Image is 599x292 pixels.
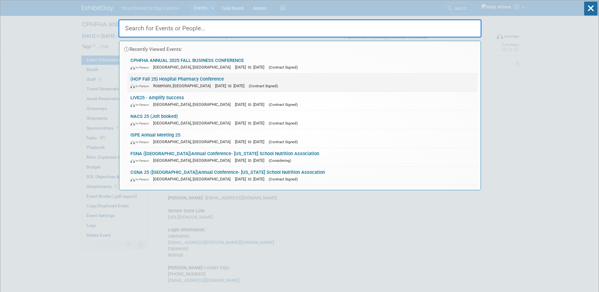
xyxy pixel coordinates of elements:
[235,158,267,163] span: [DATE] to [DATE]
[269,177,298,181] span: (Contract Signed)
[130,121,152,125] span: In-Person
[127,92,477,110] a: LIVE25 - Amplify Success In-Person [GEOGRAPHIC_DATA], [GEOGRAPHIC_DATA] [DATE] to [DATE] (Contrac...
[130,177,152,181] span: In-Person
[127,129,477,148] a: ISPE Annual Meeting 25 In-Person [GEOGRAPHIC_DATA], [GEOGRAPHIC_DATA] [DATE] to [DATE] (Contract ...
[153,65,234,70] span: [GEOGRAPHIC_DATA], [GEOGRAPHIC_DATA]
[235,121,267,125] span: [DATE] to [DATE]
[127,111,477,129] a: NACS 25 (Jolt booked) In-Person [GEOGRAPHIC_DATA], [GEOGRAPHIC_DATA] [DATE] to [DATE] (Contract S...
[130,103,152,107] span: In-Person
[118,19,482,38] input: Search for Events or People...
[127,73,477,92] a: (HCP Fall 25) Hospital Pharmacy Conference In-Person Rosemont, [GEOGRAPHIC_DATA] [DATE] to [DATE]...
[235,102,267,107] span: [DATE] to [DATE]
[127,148,477,166] a: FSNA ([GEOGRAPHIC_DATA])Annual Conference- [US_STATE] School Nutrition Association In-Person [GEO...
[153,139,234,144] span: [GEOGRAPHIC_DATA], [GEOGRAPHIC_DATA]
[130,140,152,144] span: In-Person
[215,83,248,88] span: [DATE] to [DATE]
[269,65,298,70] span: (Contract Signed)
[269,158,291,163] span: (Considering)
[130,159,152,163] span: In-Person
[269,121,298,125] span: (Contract Signed)
[153,121,234,125] span: [GEOGRAPHIC_DATA], [GEOGRAPHIC_DATA]
[153,177,234,181] span: [GEOGRAPHIC_DATA], [GEOGRAPHIC_DATA]
[130,84,152,88] span: In-Person
[269,140,298,144] span: (Contract Signed)
[153,83,214,88] span: Rosemont, [GEOGRAPHIC_DATA]
[123,41,477,55] div: Recently Viewed Events:
[235,65,267,70] span: [DATE] to [DATE]
[130,65,152,70] span: In-Person
[249,84,278,88] span: (Contract Signed)
[153,102,234,107] span: [GEOGRAPHIC_DATA], [GEOGRAPHIC_DATA]
[269,102,298,107] span: (Contract Signed)
[153,158,234,163] span: [GEOGRAPHIC_DATA], [GEOGRAPHIC_DATA]
[235,177,267,181] span: [DATE] to [DATE]
[235,139,267,144] span: [DATE] to [DATE]
[127,55,477,73] a: CPHFHA ANNUAL 2025 FALL BUSINESS CONFERENCE In-Person [GEOGRAPHIC_DATA], [GEOGRAPHIC_DATA] [DATE]...
[127,167,477,185] a: CSNA 25 ([GEOGRAPHIC_DATA])Annual Conference- [US_STATE] School Nutrition Assocation In-Person [G...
